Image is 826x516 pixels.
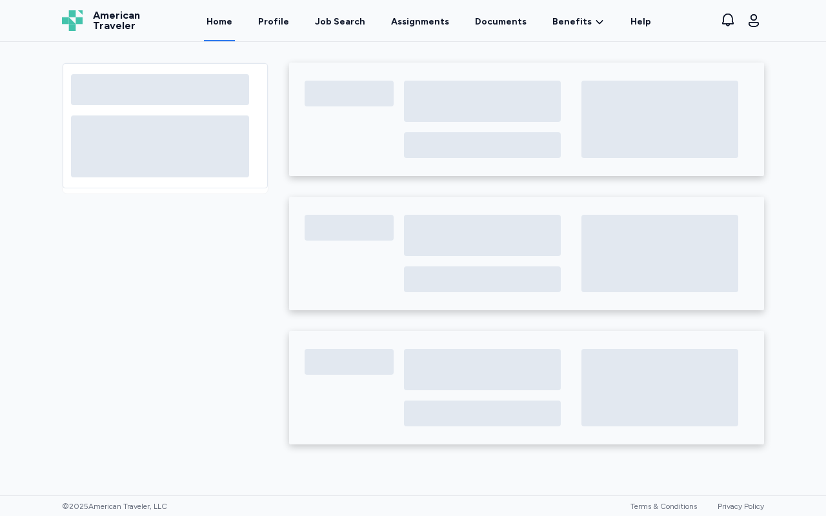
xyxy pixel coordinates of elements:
span: © 2025 American Traveler, LLC [62,501,167,511]
img: Logo [62,10,83,31]
div: Job Search [315,15,365,28]
a: Terms & Conditions [630,502,697,511]
a: Benefits [552,15,605,28]
a: Home [204,1,235,41]
span: American Traveler [93,10,140,31]
span: Benefits [552,15,592,28]
a: Privacy Policy [718,502,764,511]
